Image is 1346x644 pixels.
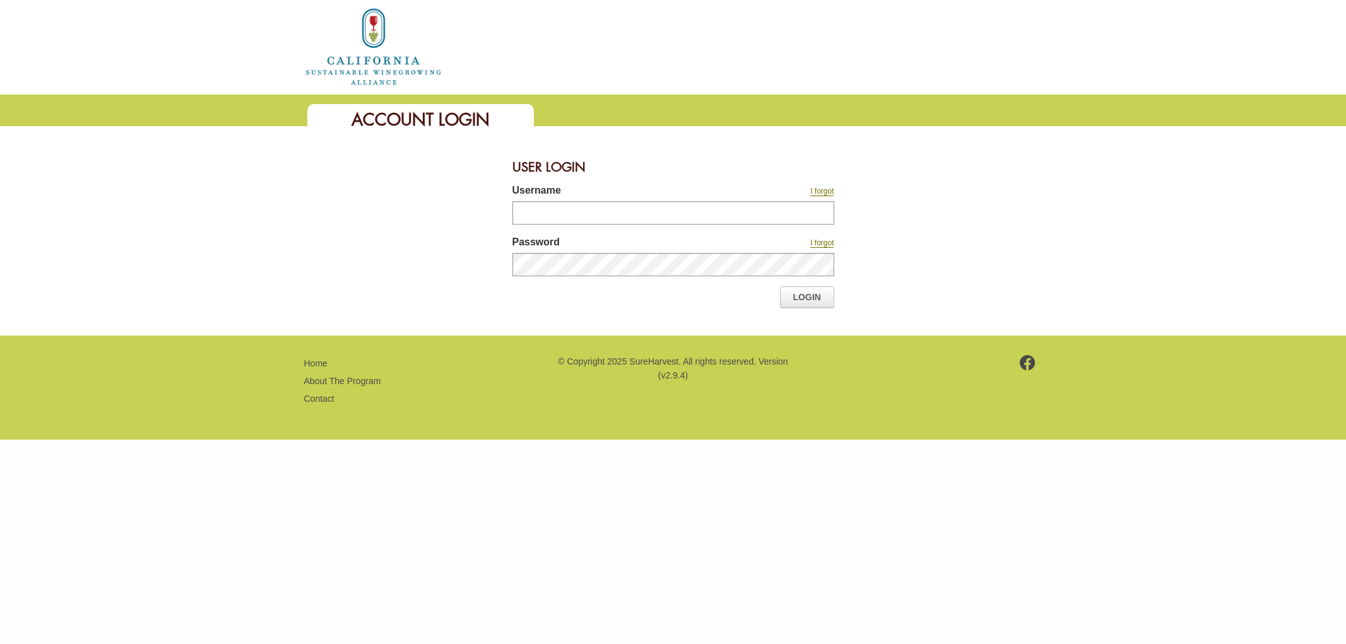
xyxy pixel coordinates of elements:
[556,354,789,383] p: © Copyright 2025 SureHarvest. All rights reserved. Version (v2.9.4)
[512,235,721,253] label: Password
[351,108,490,131] span: Account Login
[304,358,328,368] a: Home
[810,187,834,196] a: I forgot
[512,151,834,183] div: User Login
[1020,355,1036,370] img: footer-facebook.png
[304,376,381,386] a: About The Program
[810,238,834,248] a: I forgot
[304,6,443,87] img: logo_cswa2x.png
[304,394,334,404] a: Contact
[512,183,721,201] label: Username
[780,286,834,308] a: Login
[304,40,443,51] a: Home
